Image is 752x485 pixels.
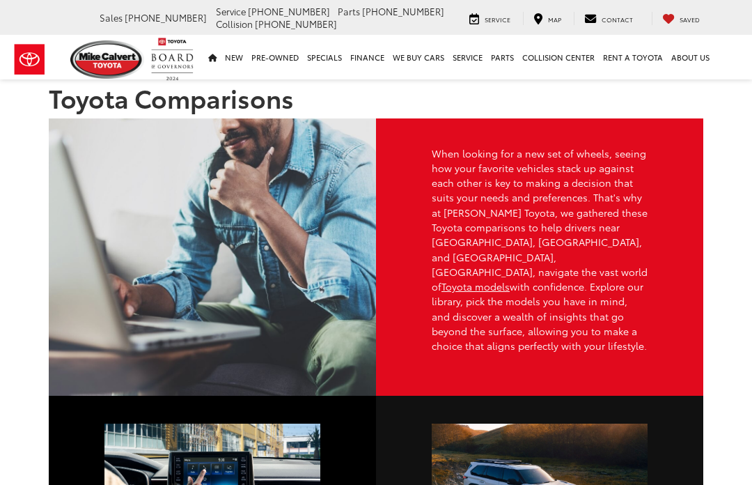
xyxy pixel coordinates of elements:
[487,35,518,79] a: Parts
[518,35,599,79] a: Collision Center
[125,11,207,24] span: [PHONE_NUMBER]
[548,15,561,24] span: Map
[204,35,221,79] a: Home
[303,35,346,79] a: Specials
[680,15,700,24] span: Saved
[459,12,521,25] a: Service
[602,15,633,24] span: Contact
[100,11,123,24] span: Sales
[652,12,710,25] a: My Saved Vehicles
[441,279,510,293] a: Toyota models
[448,35,487,79] a: Service
[667,35,714,79] a: About Us
[221,35,247,79] a: New
[338,5,360,17] span: Parts
[248,5,330,17] span: [PHONE_NUMBER]
[216,17,253,30] span: Collision
[216,5,246,17] span: Service
[255,17,337,30] span: [PHONE_NUMBER]
[346,35,389,79] a: Finance
[574,12,643,25] a: Contact
[485,15,510,24] span: Service
[599,35,667,79] a: Rent a Toyota
[362,5,444,17] span: [PHONE_NUMBER]
[432,146,648,354] p: When looking for a new set of wheels, seeing how your favorite vehicles stack up against each oth...
[3,37,56,82] img: Toyota
[389,35,448,79] a: WE BUY CARS
[49,84,703,111] h1: Toyota Comparisons
[523,12,572,25] a: Map
[70,40,144,79] img: Mike Calvert Toyota
[247,35,303,79] a: Pre-Owned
